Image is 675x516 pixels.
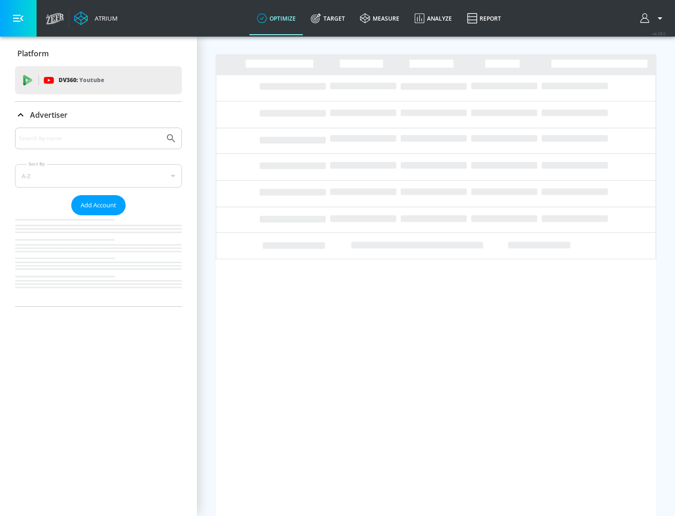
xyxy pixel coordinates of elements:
a: optimize [249,1,303,35]
span: v 4.28.0 [652,31,666,36]
div: Advertiser [15,102,182,128]
input: Search by name [19,132,161,144]
div: Platform [15,40,182,67]
a: Analyze [407,1,459,35]
div: Advertiser [15,128,182,306]
div: Atrium [91,14,118,23]
a: measure [352,1,407,35]
p: Platform [17,48,49,59]
button: Add Account [71,195,126,215]
div: A-Z [15,164,182,188]
a: Report [459,1,509,35]
p: Advertiser [30,110,67,120]
p: Youtube [79,75,104,85]
a: Target [303,1,352,35]
span: Add Account [81,200,116,211]
label: Sort By [27,161,47,167]
nav: list of Advertiser [15,215,182,306]
div: DV360: Youtube [15,66,182,94]
a: Atrium [74,11,118,25]
p: DV360: [59,75,104,85]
